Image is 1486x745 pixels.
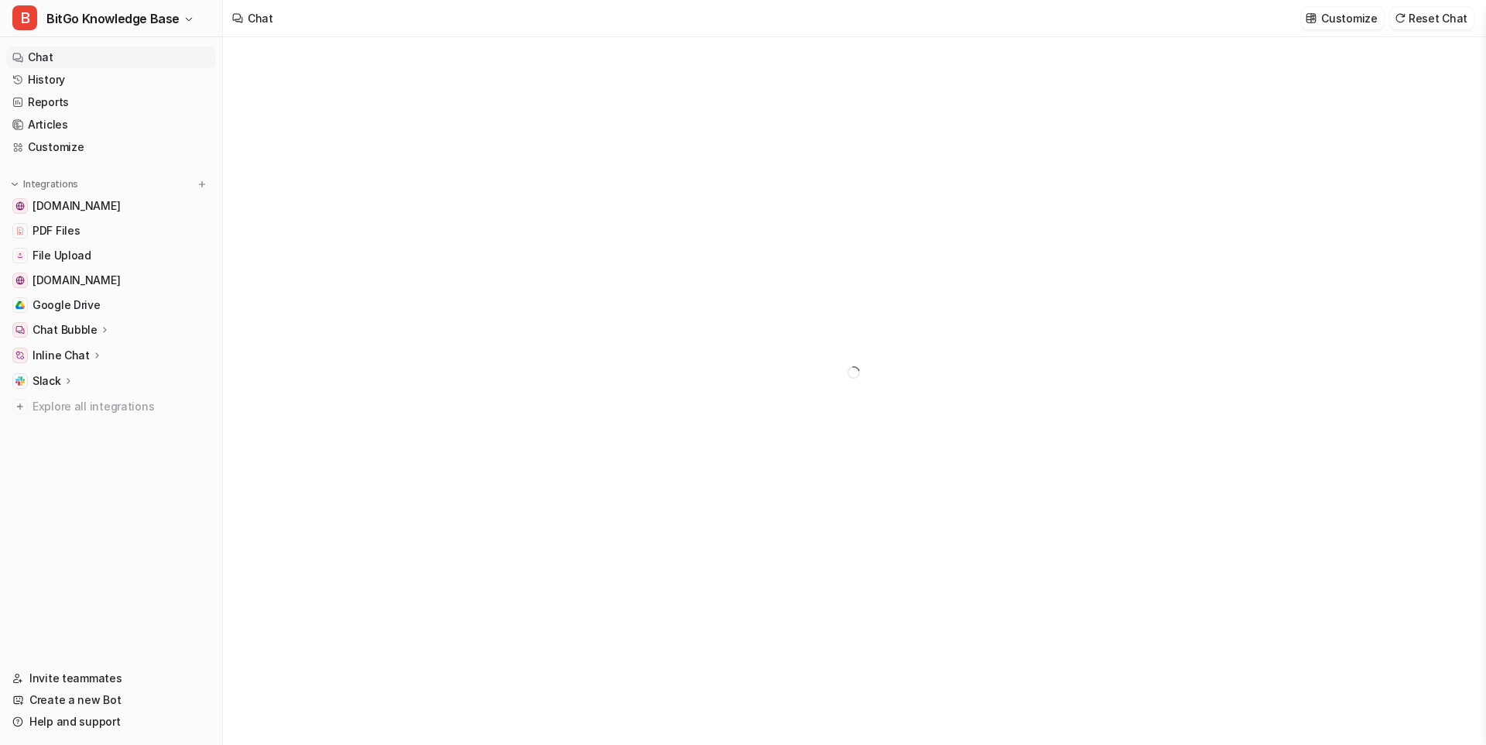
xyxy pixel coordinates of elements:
div: Chat [248,10,273,26]
a: Explore all integrations [6,396,216,417]
span: [DOMAIN_NAME] [33,198,120,214]
img: developers.bitgo.com [15,276,25,285]
img: Slack [15,376,25,386]
p: Inline Chat [33,348,90,363]
a: Google DriveGoogle Drive [6,294,216,316]
img: Chat Bubble [15,325,25,335]
a: Reports [6,91,216,113]
a: Create a new Bot [6,689,216,711]
img: menu_add.svg [197,179,207,190]
img: www.bitgo.com [15,201,25,211]
a: Customize [6,136,216,158]
img: File Upload [15,251,25,260]
img: Google Drive [15,300,25,310]
a: Chat [6,46,216,68]
a: developers.bitgo.com[DOMAIN_NAME] [6,270,216,291]
span: PDF Files [33,223,80,239]
span: File Upload [33,248,91,263]
button: Integrations [6,177,83,192]
a: History [6,69,216,91]
p: Integrations [23,178,78,191]
img: Inline Chat [15,351,25,360]
img: expand menu [9,179,20,190]
span: Explore all integrations [33,394,210,419]
p: Slack [33,373,61,389]
img: PDF Files [15,226,25,235]
a: File UploadFile Upload [6,245,216,266]
a: Articles [6,114,216,136]
button: Reset Chat [1390,7,1474,29]
span: B [12,5,37,30]
a: www.bitgo.com[DOMAIN_NAME] [6,195,216,217]
img: explore all integrations [12,399,28,414]
span: BitGo Knowledge Base [46,8,180,29]
p: Customize [1321,10,1377,26]
a: Invite teammates [6,668,216,689]
a: PDF FilesPDF Files [6,220,216,242]
img: customize [1306,12,1317,24]
p: Chat Bubble [33,322,98,338]
img: reset [1395,12,1406,24]
button: Customize [1301,7,1383,29]
span: [DOMAIN_NAME] [33,273,120,288]
span: Google Drive [33,297,101,313]
a: Help and support [6,711,216,733]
